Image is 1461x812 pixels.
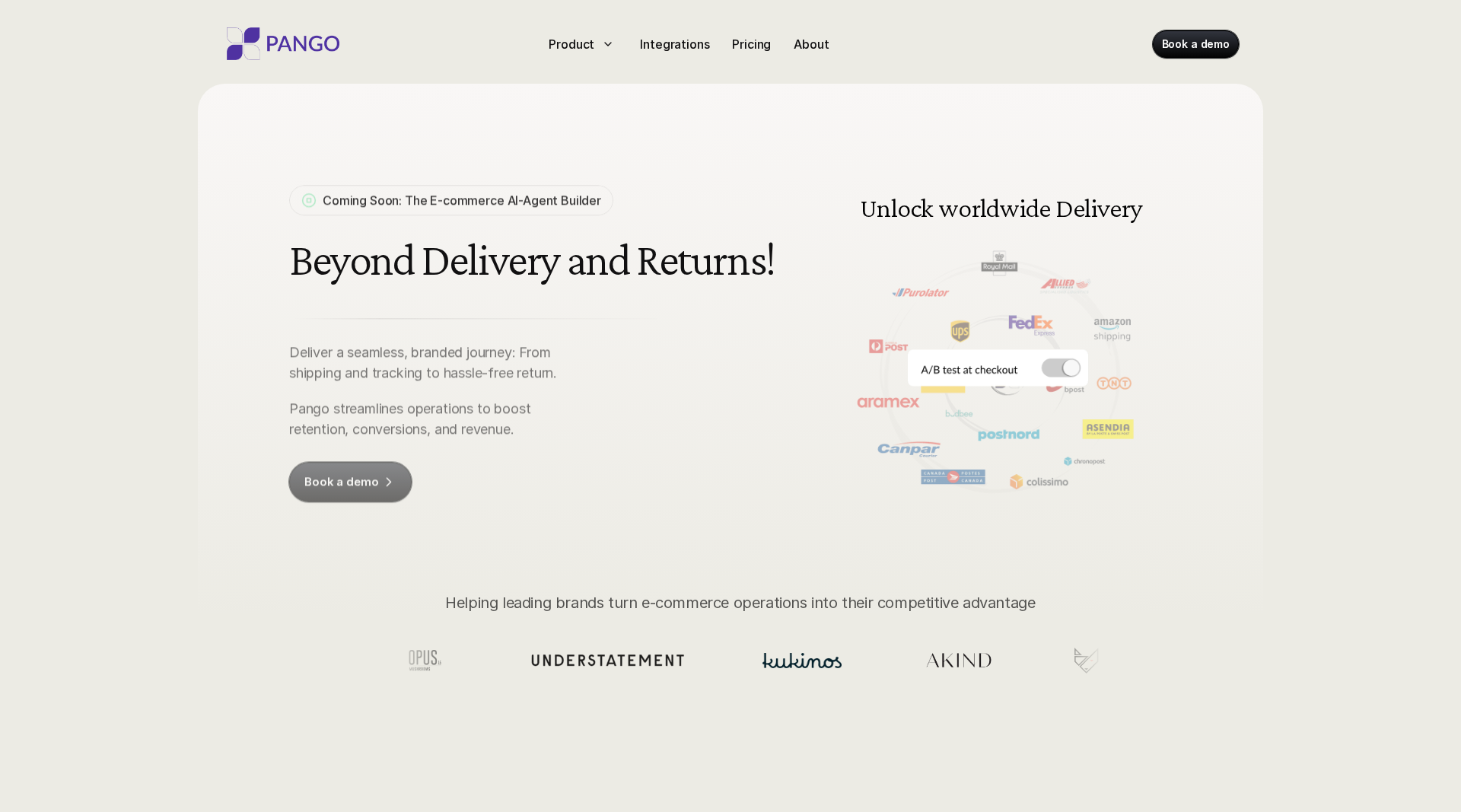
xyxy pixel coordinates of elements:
p: Book a demo [304,474,378,489]
a: Integrations [634,32,715,56]
p: Product [549,35,594,53]
p: Coming Soon: The E-commerce AI-Agent Builder [323,191,601,209]
img: Delivery and shipping management software doing A/B testing at the checkout for different carrier... [823,160,1172,512]
a: Book a demo [289,462,412,502]
p: Pango streamlines operations to boost retention, conversions, and revenue. [289,398,584,439]
h3: Unlock worldwide Delivery [857,194,1146,221]
p: About [794,35,829,53]
p: Pricing [732,35,771,53]
p: Deliver a seamless, branded journey: From shipping and tracking to hassle-free return. [289,342,584,383]
button: Next [1134,325,1157,348]
p: Book a demo [1162,37,1230,52]
a: Book a demo [1153,30,1239,58]
img: Back Arrow [839,325,861,348]
a: About [788,32,835,56]
a: Pricing [726,32,777,56]
button: Previous [839,325,861,348]
p: Integrations [640,35,709,53]
h1: Beyond Delivery and Returns! [289,234,781,285]
img: Next Arrow [1134,325,1157,348]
